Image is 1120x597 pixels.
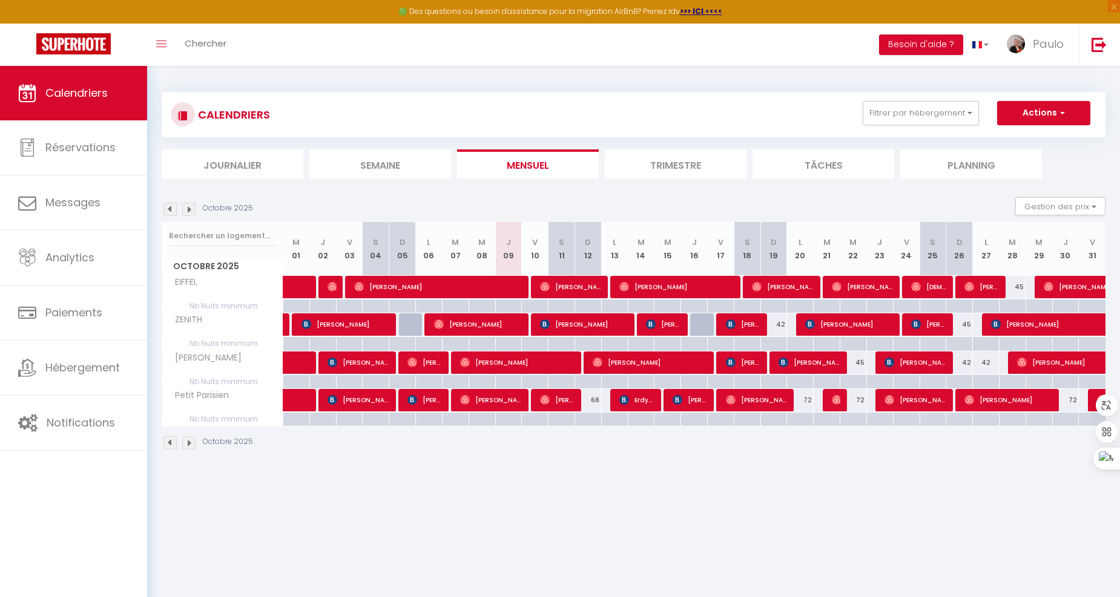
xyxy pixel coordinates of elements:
[460,388,522,411] span: [PERSON_NAME]
[863,101,979,125] button: Filtrer par hébergement
[1052,389,1079,411] div: 72
[601,222,628,276] th: 13
[540,275,602,298] span: [PERSON_NAME]
[628,222,654,276] th: 14
[904,237,909,248] abbr: V
[832,275,894,298] span: [PERSON_NAME]
[309,222,336,276] th: 02
[45,140,116,155] span: Réservations
[718,237,723,248] abbr: V
[164,276,209,289] span: EIFFEL
[434,313,523,336] span: [PERSON_NAME]
[283,313,289,336] a: [PERSON_NAME]
[407,388,443,411] span: [PERSON_NAME]
[911,275,947,298] span: [DEMOGRAPHIC_DATA][PERSON_NAME]
[354,275,523,298] span: [PERSON_NAME]
[726,351,762,374] span: [PERSON_NAME]
[814,222,840,276] th: 21
[637,237,645,248] abbr: M
[726,388,788,411] span: [PERSON_NAME]
[973,222,1000,276] th: 27
[45,85,108,100] span: Calendriers
[495,222,522,276] th: 09
[585,237,591,248] abbr: D
[654,222,681,276] th: 15
[680,6,722,16] a: >>> ICI <<<<
[753,149,894,179] li: Tâches
[946,351,973,374] div: 42
[373,237,378,248] abbr: S
[1092,37,1107,52] img: logout
[575,222,601,276] th: 12
[36,33,111,54] img: Super Booking
[1079,222,1105,276] th: 31
[1035,237,1043,248] abbr: M
[832,388,841,411] span: [PERSON_NAME]
[911,313,947,336] span: [PERSON_NAME]
[407,351,443,374] span: [PERSON_NAME]
[957,237,963,248] abbr: D
[162,413,283,426] span: Nb Nuits minimum
[964,388,1053,411] span: [PERSON_NAME]
[593,351,708,374] span: [PERSON_NAME]
[708,222,734,276] th: 17
[320,237,325,248] abbr: J
[162,337,283,350] span: Nb Nuits minimum
[752,275,814,298] span: [PERSON_NAME]
[840,351,867,374] div: 45
[522,222,548,276] th: 10
[162,299,283,313] span: Nb Nuits minimum
[884,351,947,374] span: [PERSON_NAME]
[185,37,226,50] span: Chercher
[169,225,276,247] input: Rechercher un logement...
[884,388,947,411] span: [PERSON_NAME]
[997,101,1090,125] button: Actions
[460,351,576,374] span: [PERSON_NAME]
[469,222,495,276] th: 08
[964,275,1000,298] span: [PERSON_NAME]
[301,313,390,336] span: [PERSON_NAME]
[506,237,511,248] abbr: J
[1026,222,1052,276] th: 29
[400,237,406,248] abbr: D
[900,149,1042,179] li: Planning
[619,275,735,298] span: [PERSON_NAME]
[619,388,655,411] span: Erdystia DARNAL
[999,276,1026,298] div: 45
[45,195,100,210] span: Messages
[1007,34,1025,53] img: ...
[760,313,787,336] div: 42
[771,237,777,248] abbr: D
[805,313,894,336] span: [PERSON_NAME]
[849,237,857,248] abbr: M
[457,149,599,179] li: Mensuel
[162,149,303,179] li: Journalier
[442,222,469,276] th: 07
[1009,237,1016,248] abbr: M
[681,222,708,276] th: 16
[540,388,576,411] span: [PERSON_NAME]
[787,389,814,411] div: 72
[999,222,1026,276] th: 28
[984,237,988,248] abbr: L
[45,360,120,375] span: Hébergement
[877,237,882,248] abbr: J
[787,222,814,276] th: 20
[998,24,1079,66] a: ... Paulo
[946,313,973,336] div: 45
[1015,197,1105,215] button: Gestion des prix
[734,222,760,276] th: 18
[195,101,270,128] h3: CALENDRIERS
[664,237,671,248] abbr: M
[427,237,430,248] abbr: L
[336,222,363,276] th: 03
[1052,222,1079,276] th: 30
[532,237,538,248] abbr: V
[45,250,94,265] span: Analytics
[1033,36,1064,51] span: Paulo
[176,24,236,66] a: Chercher
[162,375,283,388] span: Nb Nuits minimum
[347,237,352,248] abbr: V
[613,237,616,248] abbr: L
